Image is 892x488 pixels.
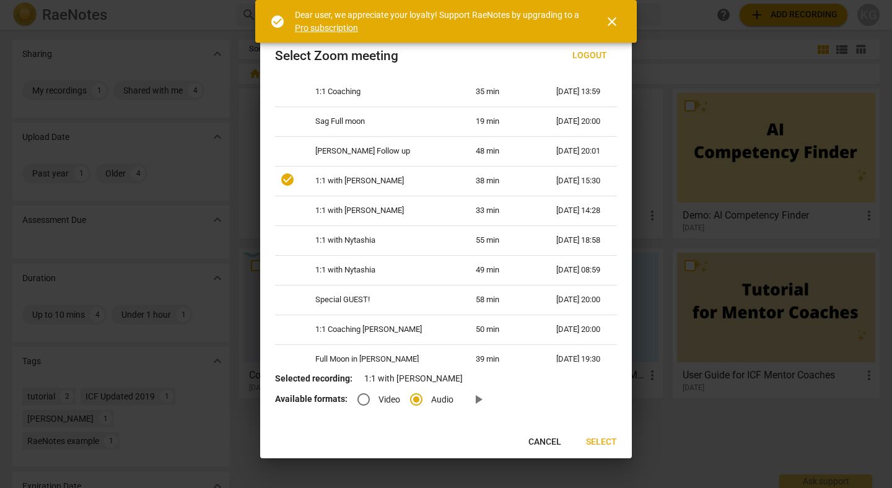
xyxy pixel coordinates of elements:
button: Select [576,431,627,453]
td: 49 min [461,255,541,285]
td: 55 min [461,225,541,255]
td: [DATE] 18:58 [541,225,617,255]
td: [DATE] 15:30 [541,166,617,196]
a: Pro subscription [295,23,358,33]
a: Preview [463,385,493,414]
td: 1:1 with [PERSON_NAME] [300,196,461,225]
td: 50 min [461,315,541,344]
td: 1:1 with Nytashia [300,255,461,285]
td: 1:1 with [PERSON_NAME] [300,166,461,196]
b: Available formats: [275,394,348,404]
td: [DATE] 20:00 [541,315,617,344]
button: Logout [562,45,617,67]
td: 1:1 Coaching [PERSON_NAME] [300,315,461,344]
span: check_circle [270,14,285,29]
td: Sag Full moon [300,107,461,136]
span: Select [586,436,617,448]
span: Logout [572,50,607,62]
td: 38 min [461,166,541,196]
td: 35 min [461,77,541,107]
div: Dear user, we appreciate your loyalty! Support RaeNotes by upgrading to a [295,9,582,34]
div: File type [357,394,463,404]
td: 1:1 with Nytashia [300,225,461,255]
td: [DATE] 20:00 [541,285,617,315]
span: check_circle [280,172,295,187]
td: Full Moon in [PERSON_NAME] [300,344,461,374]
p: 1:1 with [PERSON_NAME] [275,372,617,385]
td: [DATE] 13:59 [541,77,617,107]
td: [DATE] 20:00 [541,107,617,136]
td: 19 min [461,107,541,136]
span: play_arrow [471,392,486,407]
td: 48 min [461,136,541,166]
button: Cancel [518,431,571,453]
td: 1:1 Coaching [300,77,461,107]
td: 33 min [461,196,541,225]
td: [PERSON_NAME] Follow up [300,136,461,166]
b: Selected recording: [275,373,352,383]
span: close [605,14,619,29]
span: Audio [431,393,453,406]
button: Close [597,7,627,37]
td: [DATE] 08:59 [541,255,617,285]
span: Cancel [528,436,561,448]
td: [DATE] 20:01 [541,136,617,166]
td: Special GUEST! [300,285,461,315]
td: [DATE] 14:28 [541,196,617,225]
td: 39 min [461,344,541,374]
span: Video [378,393,400,406]
td: 58 min [461,285,541,315]
div: Select Zoom meeting [275,48,398,64]
td: [DATE] 19:30 [541,344,617,374]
